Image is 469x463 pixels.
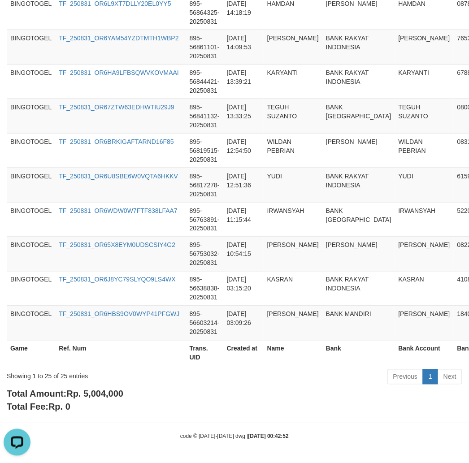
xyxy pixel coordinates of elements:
[395,30,454,64] td: [PERSON_NAME]
[264,202,322,237] td: IRWANSYAH
[7,237,55,271] td: BINGOTOGEL
[59,242,175,249] a: TF_250831_OR65X8EYM0UDSCSIY4G2
[395,306,454,340] td: [PERSON_NAME]
[438,369,462,385] a: Next
[322,133,395,168] td: [PERSON_NAME]
[223,340,264,366] th: Created at
[7,168,55,202] td: BINGOTOGEL
[264,306,322,340] td: [PERSON_NAME]
[223,202,264,237] td: [DATE] 11:15:44
[223,168,264,202] td: [DATE] 12:51:36
[7,271,55,306] td: BINGOTOGEL
[59,69,179,76] a: TF_250831_OR6HA9LFBSQWVKOVMAAI
[59,207,178,214] a: TF_250831_OR6WDW0W7FTF838LFAA7
[59,276,175,283] a: TF_250831_OR6J8YC79SLYQO9LS4WX
[59,311,179,318] a: TF_250831_OR6HBS9OV0WYP41PFGWJ
[180,433,289,440] small: code © [DATE]-[DATE] dwg |
[186,168,223,202] td: 895-56817278-20250831
[322,271,395,306] td: BANK RAKYAT INDONESIA
[264,168,322,202] td: YUDI
[7,402,70,412] b: Total Fee:
[395,64,454,99] td: KARYANTI
[223,99,264,133] td: [DATE] 13:33:25
[7,99,55,133] td: BINGOTOGEL
[7,389,123,399] b: Total Amount:
[395,168,454,202] td: YUDI
[48,402,70,412] span: Rp. 0
[7,340,55,366] th: Game
[322,168,395,202] td: BANK RAKYAT INDONESIA
[223,237,264,271] td: [DATE] 10:54:15
[264,30,322,64] td: [PERSON_NAME]
[4,4,30,30] button: Open LiveChat chat widget
[223,133,264,168] td: [DATE] 12:54:50
[395,133,454,168] td: WILDAN PEBRIAN
[248,433,289,440] strong: [DATE] 00:42:52
[223,64,264,99] td: [DATE] 13:39:21
[55,340,186,366] th: Ref. Num
[395,271,454,306] td: KASRAN
[7,133,55,168] td: BINGOTOGEL
[423,369,438,385] a: 1
[7,368,189,381] div: Showing 1 to 25 of 25 entries
[223,30,264,64] td: [DATE] 14:09:53
[322,30,395,64] td: BANK RAKYAT INDONESIA
[322,306,395,340] td: BANK MANDIRI
[223,271,264,306] td: [DATE] 03:15:20
[7,64,55,99] td: BINGOTOGEL
[264,99,322,133] td: TEGUH SUZANTO
[186,340,223,366] th: Trans. UID
[7,306,55,340] td: BINGOTOGEL
[59,104,174,111] a: TF_250831_OR67ZTW63EDHWTIU29J9
[186,271,223,306] td: 895-56638838-20250831
[186,306,223,340] td: 895-56603214-20250831
[59,35,178,42] a: TF_250831_OR6YAM54YZDTMTH1WBP2
[223,306,264,340] td: [DATE] 03:09:26
[186,30,223,64] td: 895-56861101-20250831
[186,133,223,168] td: 895-56819515-20250831
[322,237,395,271] td: [PERSON_NAME]
[264,237,322,271] td: [PERSON_NAME]
[322,202,395,237] td: BANK [GEOGRAPHIC_DATA]
[322,64,395,99] td: BANK RAKYAT INDONESIA
[264,64,322,99] td: KARYANTI
[395,202,454,237] td: IRWANSYAH
[264,133,322,168] td: WILDAN PEBRIAN
[322,340,395,366] th: Bank
[7,202,55,237] td: BINGOTOGEL
[186,64,223,99] td: 895-56844421-20250831
[186,99,223,133] td: 895-56841132-20250831
[387,369,423,385] a: Previous
[66,389,123,399] span: Rp. 5,004,000
[395,340,454,366] th: Bank Account
[186,202,223,237] td: 895-56763891-20250831
[322,99,395,133] td: BANK [GEOGRAPHIC_DATA]
[264,340,322,366] th: Name
[395,237,454,271] td: [PERSON_NAME]
[186,237,223,271] td: 895-56753032-20250831
[59,138,174,145] a: TF_250831_OR6BRKIGAFTARND16F85
[59,173,178,180] a: TF_250831_OR6U8SBE6W0VQTA6HKKV
[264,271,322,306] td: KASRAN
[395,99,454,133] td: TEGUH SUZANTO
[7,30,55,64] td: BINGOTOGEL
